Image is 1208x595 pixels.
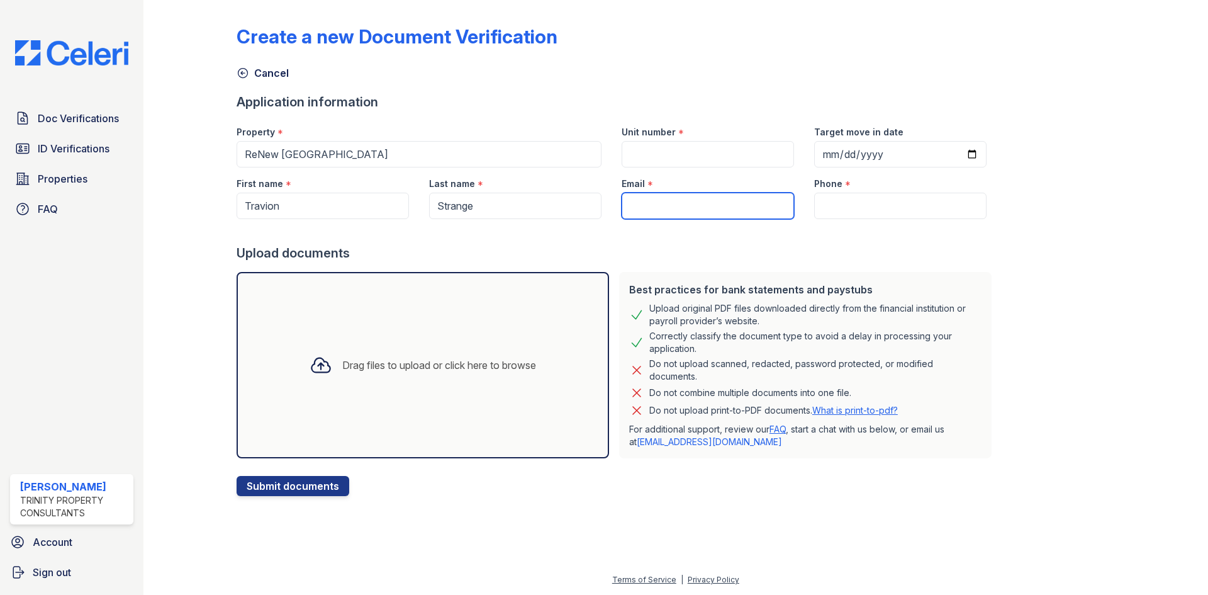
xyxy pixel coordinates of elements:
span: Properties [38,171,87,186]
a: Cancel [237,65,289,81]
a: Doc Verifications [10,106,133,131]
label: Last name [429,178,475,190]
div: Do not combine multiple documents into one file. [649,385,851,400]
div: | [681,575,683,584]
div: Drag files to upload or click here to browse [342,358,536,373]
div: Do not upload scanned, redacted, password protected, or modified documents. [649,358,981,383]
div: Upload documents [237,244,997,262]
label: Unit number [622,126,676,139]
span: Account [33,535,72,550]
a: Properties [10,166,133,191]
a: What is print-to-pdf? [812,405,898,416]
label: First name [237,178,283,190]
div: Create a new Document Verification [237,25,557,48]
span: ID Verifications [38,141,109,156]
a: ID Verifications [10,136,133,161]
img: CE_Logo_Blue-a8612792a0a2168367f1c8372b55b34899dd931a85d93a1a3d3e32e68fde9ad4.png [5,40,138,65]
span: Sign out [33,565,71,580]
a: Sign out [5,560,138,585]
div: [PERSON_NAME] [20,479,128,494]
label: Phone [814,178,842,190]
label: Property [237,126,275,139]
div: Application information [237,93,997,111]
a: Account [5,530,138,555]
a: FAQ [769,424,786,434]
span: FAQ [38,201,58,217]
p: For additional support, review our , start a chat with us below, or email us at [629,423,981,448]
div: Best practices for bank statements and paystubs [629,282,981,297]
a: Terms of Service [612,575,676,584]
a: Privacy Policy [688,575,739,584]
div: Correctly classify the document type to avoid a delay in processing your application. [649,330,981,355]
span: Doc Verifications [38,111,119,126]
a: FAQ [10,196,133,222]
p: Do not upload print-to-PDF documents. [649,404,898,417]
label: Target move in date [814,126,903,139]
button: Submit documents [237,476,349,496]
a: [EMAIL_ADDRESS][DOMAIN_NAME] [637,436,782,447]
label: Email [622,178,645,190]
div: Upload original PDF files downloaded directly from the financial institution or payroll provider’... [649,302,981,327]
div: Trinity Property Consultants [20,494,128,519]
